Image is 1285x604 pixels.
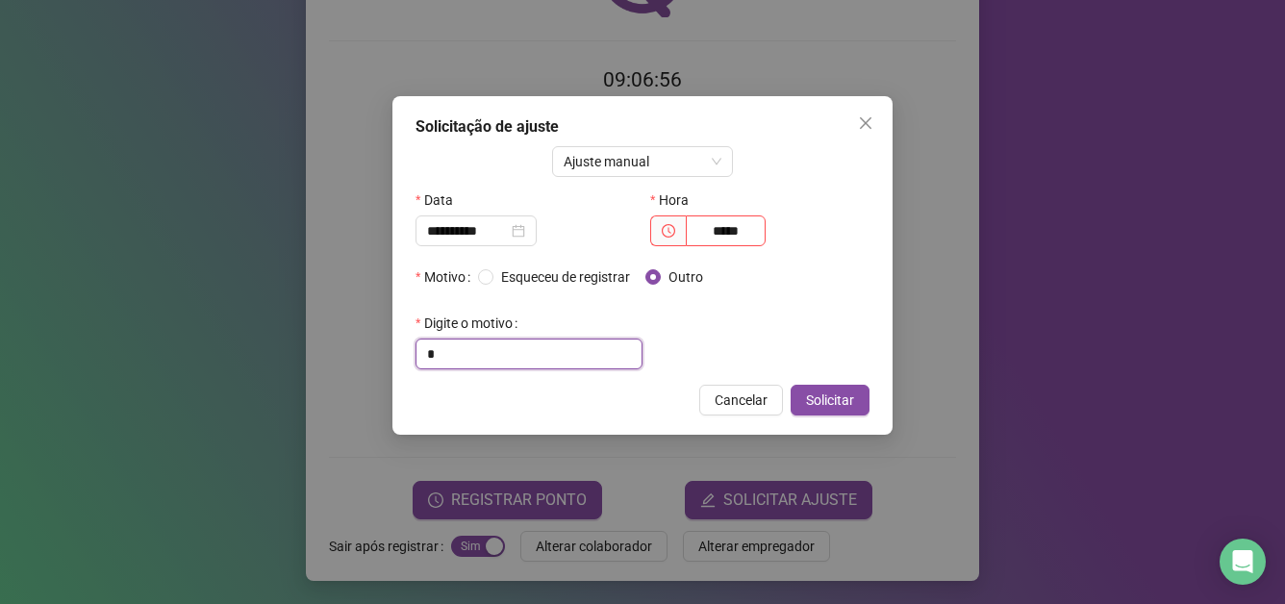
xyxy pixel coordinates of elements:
[791,385,869,415] button: Solicitar
[650,185,701,215] label: Hora
[416,115,869,138] div: Solicitação de ajuste
[699,385,783,415] button: Cancelar
[493,266,638,288] span: Esqueceu de registrar
[1220,539,1266,585] div: Open Intercom Messenger
[564,147,722,176] span: Ajuste manual
[416,185,466,215] label: Data
[850,108,881,138] button: Close
[661,266,711,288] span: Outro
[416,262,478,292] label: Motivo
[662,224,675,238] span: clock-circle
[858,115,873,131] span: close
[416,308,525,339] label: Digite o motivo
[806,390,854,411] span: Solicitar
[715,390,768,411] span: Cancelar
